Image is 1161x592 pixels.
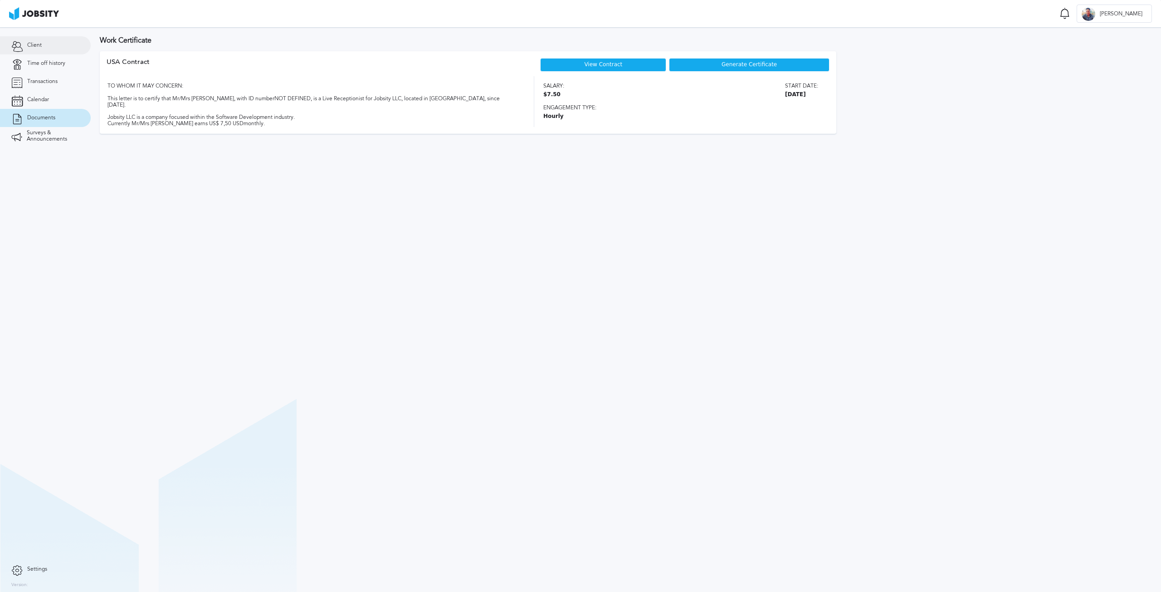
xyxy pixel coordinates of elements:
[543,83,564,89] span: Salary:
[785,83,818,89] span: Start date:
[27,78,58,85] span: Transactions
[9,7,59,20] img: ab4bad089aa723f57921c736e9817d99.png
[27,566,47,572] span: Settings
[27,60,65,67] span: Time off history
[100,36,1152,44] h3: Work Certificate
[785,92,818,98] span: [DATE]
[27,130,79,142] span: Surveys & Announcements
[107,58,150,76] div: USA Contract
[27,115,55,121] span: Documents
[107,76,518,127] div: TO WHOM IT MAY CONCERN: This letter is to certify that Mr/Mrs [PERSON_NAME], with ID number NOT D...
[543,92,564,98] span: $7.50
[1082,7,1095,21] div: K
[543,105,818,111] span: Engagement type:
[27,97,49,103] span: Calendar
[1095,11,1147,17] span: [PERSON_NAME]
[27,42,42,49] span: Client
[1077,5,1152,23] button: K[PERSON_NAME]
[543,113,818,120] span: Hourly
[11,582,28,588] label: Version:
[584,61,622,68] a: View Contract
[722,62,777,68] span: Generate Certificate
